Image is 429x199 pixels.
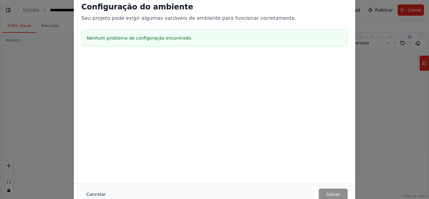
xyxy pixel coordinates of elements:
font: Nenhum problema de configuração encontrado. [87,36,192,41]
font: Cancelar [86,192,106,197]
font: Configuração do ambiente [81,3,193,11]
font: Salvar [326,192,340,197]
font: Seu projeto pode exigir algumas variáveis ​​de ambiente para funcionar corretamente. [81,15,296,21]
